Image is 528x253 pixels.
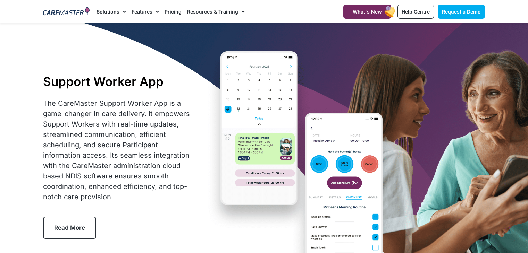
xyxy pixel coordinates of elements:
[442,9,481,15] span: Request a Demo
[43,7,90,17] img: CareMaster Logo
[438,5,485,19] a: Request a Demo
[54,224,85,231] span: Read More
[43,98,193,202] div: The CareMaster Support Worker App is a game-changer in care delivery. It empowers Support Workers...
[343,5,391,19] a: What's New
[43,74,193,89] h1: Support Worker App
[43,217,96,239] a: Read More
[397,5,434,19] a: Help Centre
[402,9,430,15] span: Help Centre
[353,9,382,15] span: What's New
